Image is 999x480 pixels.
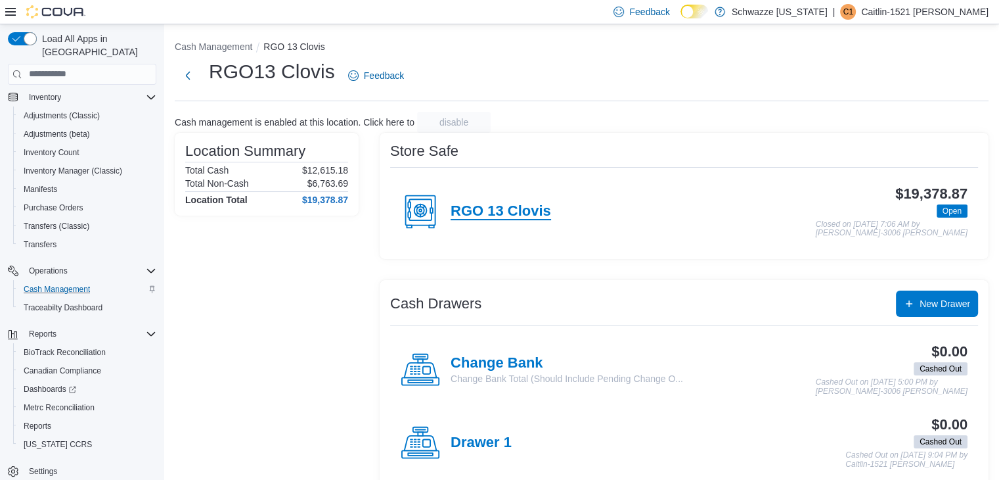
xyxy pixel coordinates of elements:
span: Manifests [18,181,156,197]
p: Cashed Out on [DATE] 5:00 PM by [PERSON_NAME]-3006 [PERSON_NAME] [816,378,967,396]
button: Cash Management [13,280,162,299]
a: Adjustments (beta) [18,126,95,142]
h4: Change Bank [451,355,683,372]
h4: RGO 13 Clovis [451,203,551,220]
a: BioTrack Reconciliation [18,345,111,360]
span: disable [439,116,468,129]
button: Inventory Count [13,143,162,162]
span: New Drawer [920,297,970,310]
button: Inventory [24,89,66,105]
span: Cashed Out [920,363,962,375]
h4: $19,378.87 [302,195,348,205]
nav: An example of EuiBreadcrumbs [175,40,988,56]
h1: RGO13 Clovis [209,59,335,85]
span: Load All Apps in [GEOGRAPHIC_DATA] [37,32,156,59]
button: Transfers [13,235,162,254]
button: Purchase Orders [13,199,162,217]
a: Transfers (Classic) [18,218,95,234]
button: Adjustments (beta) [13,125,162,143]
button: Metrc Reconciliation [13,398,162,417]
span: Reports [18,418,156,434]
span: Dashboards [24,384,76,395]
span: Washington CCRS [18,437,156,452]
span: Cash Management [18,281,156,297]
p: Cash management is enabled at this location. Click here to [175,117,414,128]
a: Dashboards [13,380,162,398]
span: Purchase Orders [18,200,156,216]
span: Reports [24,326,156,342]
span: Canadian Compliance [24,366,101,376]
button: Transfers (Classic) [13,217,162,235]
p: Change Bank Total (Should Include Pending Change O... [451,372,683,385]
button: disable [417,112,491,133]
span: Dashboards [18,381,156,397]
span: Metrc Reconciliation [24,402,95,413]
span: [US_STATE] CCRS [24,439,92,450]
span: Transfers (Classic) [24,221,89,231]
a: [US_STATE] CCRS [18,437,97,452]
button: Cash Management [175,41,252,52]
span: Inventory Manager (Classic) [24,166,122,176]
span: Traceabilty Dashboard [18,300,156,316]
span: Operations [29,266,68,276]
div: Caitlin-1521 Noll [840,4,856,20]
h4: Location Total [185,195,248,205]
h3: Location Summary [185,143,305,159]
span: Cashed Out [920,436,962,448]
a: Inventory Count [18,145,85,160]
span: Traceabilty Dashboard [24,302,102,313]
span: Inventory Count [18,145,156,160]
button: Inventory [3,88,162,107]
span: BioTrack Reconciliation [24,347,106,358]
h4: Drawer 1 [451,435,512,452]
span: Reports [24,421,51,431]
span: Transfers (Classic) [18,218,156,234]
span: Cashed Out [914,435,967,448]
h6: Total Non-Cash [185,178,249,189]
img: Cova [26,5,85,18]
span: Manifests [24,184,57,195]
span: Canadian Compliance [18,363,156,379]
a: Dashboards [18,381,81,397]
span: Inventory [29,92,61,103]
button: Reports [13,417,162,435]
a: Reports [18,418,56,434]
button: Canadian Compliance [13,362,162,380]
button: Adjustments (Classic) [13,107,162,125]
button: Operations [24,263,73,279]
a: Transfers [18,237,62,252]
span: C1 [843,4,853,20]
button: Inventory Manager (Classic) [13,162,162,180]
a: Feedback [343,62,409,89]
p: Caitlin-1521 [PERSON_NAME] [861,4,988,20]
button: [US_STATE] CCRS [13,435,162,454]
span: Open [937,204,967,218]
button: New Drawer [896,291,978,317]
h3: Store Safe [390,143,458,159]
span: Purchase Orders [24,203,83,213]
p: $12,615.18 [302,165,348,176]
button: Reports [3,325,162,343]
button: Next [175,62,201,89]
h3: $19,378.87 [895,186,967,202]
button: Manifests [13,180,162,199]
p: Cashed Out on [DATE] 9:04 PM by Caitlin-1521 [PERSON_NAME] [845,451,967,469]
span: Cash Management [24,284,90,295]
button: Traceabilty Dashboard [13,299,162,317]
p: | [833,4,835,20]
a: Adjustments (Classic) [18,108,105,124]
span: Metrc Reconciliation [18,400,156,416]
span: Adjustments (Classic) [24,110,100,121]
span: BioTrack Reconciliation [18,345,156,360]
button: RGO 13 Clovis [263,41,324,52]
span: Transfers [18,237,156,252]
a: Inventory Manager (Classic) [18,163,127,179]
span: Adjustments (Classic) [18,108,156,124]
a: Metrc Reconciliation [18,400,100,416]
a: Cash Management [18,281,95,297]
span: Settings [29,466,57,477]
span: Open [943,205,962,217]
a: Canadian Compliance [18,363,106,379]
p: Closed on [DATE] 7:06 AM by [PERSON_NAME]-3006 [PERSON_NAME] [816,220,967,238]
